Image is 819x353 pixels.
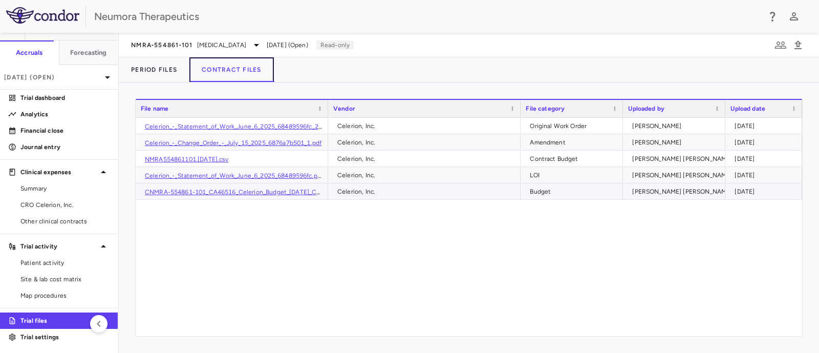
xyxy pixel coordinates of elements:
[530,151,618,167] div: Contract Budget
[20,258,110,267] span: Patient activity
[6,7,79,24] img: logo-full-SnFGN8VE.png
[530,183,618,200] div: Budget
[337,151,515,167] div: Celerion, Inc.
[632,151,763,167] div: [PERSON_NAME] [PERSON_NAME] Colodrero
[730,105,765,112] span: Upload date
[20,110,110,119] p: Analytics
[632,134,720,151] div: [PERSON_NAME]
[530,167,618,183] div: LOI
[735,151,797,167] div: [DATE]
[189,57,274,82] button: Contract Files
[526,105,565,112] span: File category
[20,275,110,284] span: Site & lab cost matrix
[145,123,349,130] a: Celerion_-_Statement_of_Work_June_6_2025_68489596fc_2T4IFY9.pdf
[145,156,229,163] a: NMRA554861101.[DATE].csv
[735,167,797,183] div: [DATE]
[337,183,515,200] div: Celerion, Inc.
[337,134,515,151] div: Celerion, Inc.
[530,134,618,151] div: Amendment
[20,200,110,210] span: CRO Celerion, Inc.
[267,40,308,50] span: [DATE] (Open)
[94,9,760,24] div: Neumora Therapeutics
[141,105,168,112] span: File name
[145,189,382,196] a: CNMRA-554861-101_CA46516_Celerion_Budget_[DATE]_CEL_NMRA02Jun25.xlsx
[197,40,246,50] span: [MEDICAL_DATA]
[70,48,107,57] h6: Forecasting
[337,118,515,134] div: Celerion, Inc.
[632,118,720,134] div: [PERSON_NAME]
[20,142,110,152] p: Journal entry
[20,316,110,325] p: Trial files
[131,41,193,49] span: NMRA‐554861‐101
[20,217,110,226] span: Other clinical contracts
[145,172,323,179] a: Celerion_-_Statement_of_Work_June_6_2025_68489596fc.pdf
[20,291,110,300] span: Map procedures
[16,48,42,57] h6: Accruals
[628,105,664,112] span: Uploaded by
[20,184,110,193] span: Summary
[20,333,110,342] p: Trial settings
[119,57,189,82] button: Period Files
[316,40,354,50] p: Read-only
[333,105,355,112] span: Vendor
[20,93,110,102] p: Trial dashboard
[145,139,321,147] a: Celerion_-_Change_Order_-_July_15_2025_6876a7b501_1.pdf
[4,73,101,82] p: [DATE] (Open)
[337,167,515,183] div: Celerion, Inc.
[735,134,797,151] div: [DATE]
[530,118,618,134] div: Original Work Order
[20,242,97,251] p: Trial activity
[20,168,97,177] p: Clinical expenses
[632,167,763,183] div: [PERSON_NAME] [PERSON_NAME] Colodrero
[632,183,763,200] div: [PERSON_NAME] [PERSON_NAME] Colodrero
[735,118,797,134] div: [DATE]
[20,126,110,135] p: Financial close
[735,183,797,200] div: [DATE]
